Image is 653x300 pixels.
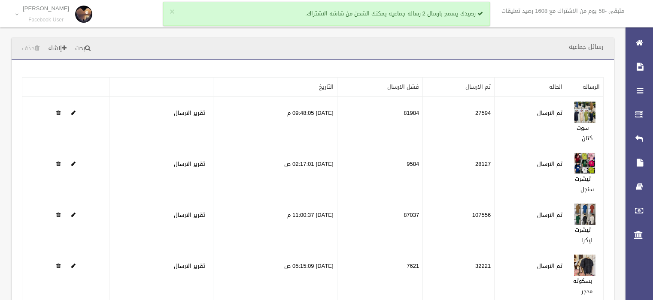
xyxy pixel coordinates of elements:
td: [DATE] 02:17:01 ص [213,148,337,199]
img: 638936717155395993.jpg [574,255,595,276]
a: Edit [71,261,76,271]
p: [PERSON_NAME] [23,5,69,12]
button: × [170,8,174,16]
img: 638936715053871969.jpg [574,204,595,225]
a: تقرير الارسال [174,108,205,118]
a: Edit [574,210,595,220]
a: إنشاء [45,41,70,57]
a: بسكوته محجر [573,276,592,297]
td: [DATE] 11:00:37 م [213,199,337,250]
small: Facebook User [23,17,69,23]
a: تقرير الارسال [174,210,205,220]
label: تم الارسال [537,159,562,169]
a: سوت كتان [577,123,592,144]
td: 27594 [423,97,495,148]
a: تم الارسال [465,81,491,92]
td: 81984 [337,97,423,148]
label: تم الارسال [537,108,562,118]
div: رصيدك يسمح بارسال 2 رساله جماعيه يمكنك الشحن من شاشه الاشتراك. [163,2,490,26]
img: 638935822090449478.jpeg [574,153,595,174]
a: Edit [574,108,595,118]
td: 107556 [423,199,495,250]
label: تم الارسال [537,261,562,271]
a: تيشرت ليكرا [575,225,593,246]
a: Edit [71,210,76,220]
td: [DATE] 09:48:05 م [213,97,337,148]
header: رسائل جماعيه [559,39,614,55]
label: تم الارسال [537,210,562,220]
td: 28127 [423,148,495,199]
img: 638927025208359914.jpg [574,102,595,123]
a: فشل الارسال [387,81,419,92]
a: Edit [71,159,76,169]
a: Edit [574,261,595,271]
a: تقرير الارسال [174,261,205,271]
a: التاريخ [319,81,334,92]
th: الحاله [495,78,566,97]
th: الرساله [566,78,604,97]
a: تيشرت سنجل [575,174,594,195]
a: بحث [72,41,94,57]
a: Edit [574,159,595,169]
td: 9584 [337,148,423,199]
a: تقرير الارسال [174,159,205,169]
a: Edit [71,108,76,118]
td: 87037 [337,199,423,250]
